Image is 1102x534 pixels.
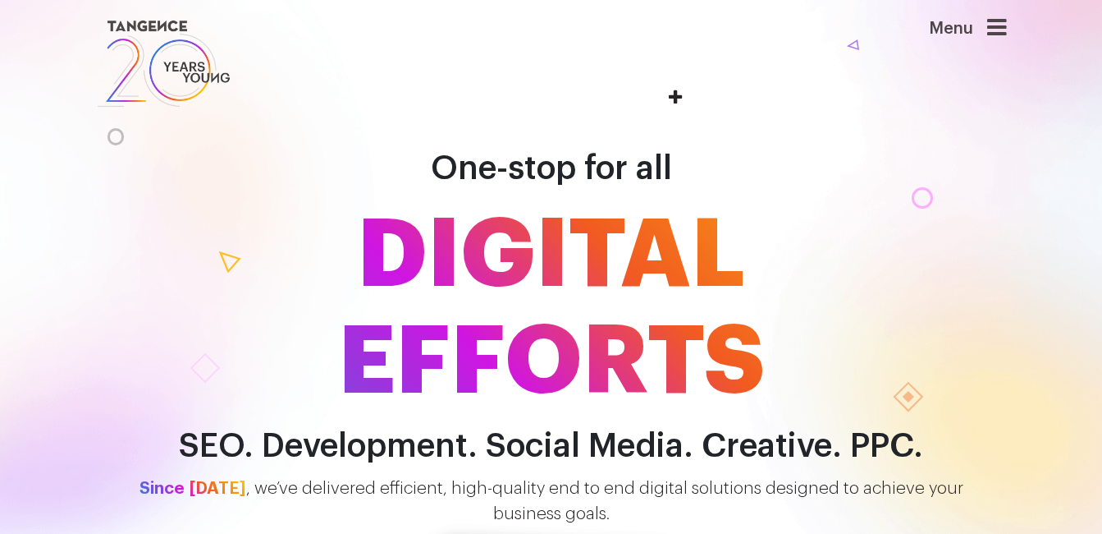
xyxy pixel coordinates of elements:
[84,476,1019,527] p: , we’ve delivered efficient, high-quality end to end digital solutions designed to achieve your b...
[84,428,1019,465] h2: SEO. Development. Social Media. Creative. PPC.
[84,202,1019,416] span: DIGITAL EFFORTS
[139,480,246,497] span: Since [DATE]
[96,16,232,111] img: logo SVG
[431,152,672,185] span: One-stop for all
